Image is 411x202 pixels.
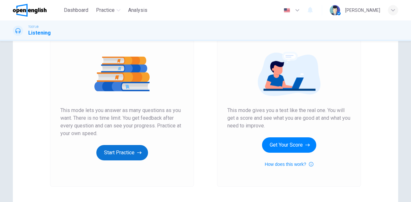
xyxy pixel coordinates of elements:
[128,6,147,14] span: Analysis
[61,4,91,16] button: Dashboard
[265,160,313,168] button: How does this work?
[28,25,39,29] span: TOEFL®
[13,4,47,17] img: OpenEnglish logo
[126,4,150,16] button: Analysis
[227,107,351,130] span: This mode gives you a test like the real one. You will get a score and see what you are good at a...
[283,8,291,13] img: en
[13,4,61,17] a: OpenEnglish logo
[96,6,115,14] span: Practice
[64,6,88,14] span: Dashboard
[28,29,51,37] h1: Listening
[60,107,184,137] span: This mode lets you answer as many questions as you want. There is no time limit. You get feedback...
[93,4,123,16] button: Practice
[262,137,316,153] button: Get Your Score
[345,6,380,14] div: [PERSON_NAME]
[96,145,148,160] button: Start Practice
[330,5,340,15] img: Profile picture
